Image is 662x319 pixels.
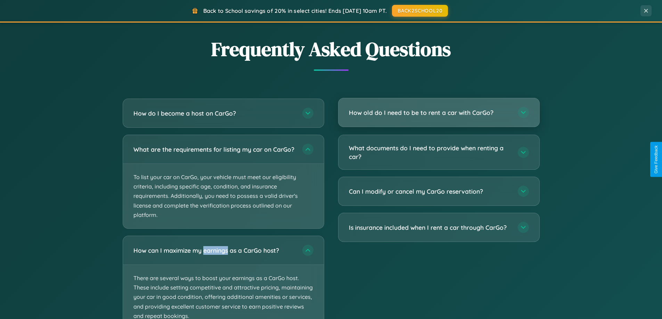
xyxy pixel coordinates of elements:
span: Back to School savings of 20% in select cities! Ends [DATE] 10am PT. [203,7,387,14]
h3: How can I maximize my earnings as a CarGo host? [133,246,295,255]
button: BACK2SCHOOL20 [392,5,448,17]
h3: Can I modify or cancel my CarGo reservation? [349,187,511,196]
h3: What documents do I need to provide when renting a car? [349,144,511,161]
h3: Is insurance included when I rent a car through CarGo? [349,223,511,232]
div: Give Feedback [654,145,659,174]
h3: How old do I need to be to rent a car with CarGo? [349,108,511,117]
h3: How do I become a host on CarGo? [133,109,295,118]
h3: What are the requirements for listing my car on CarGo? [133,145,295,154]
p: To list your car on CarGo, your vehicle must meet our eligibility criteria, including specific ag... [123,164,324,228]
h2: Frequently Asked Questions [123,36,540,62]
